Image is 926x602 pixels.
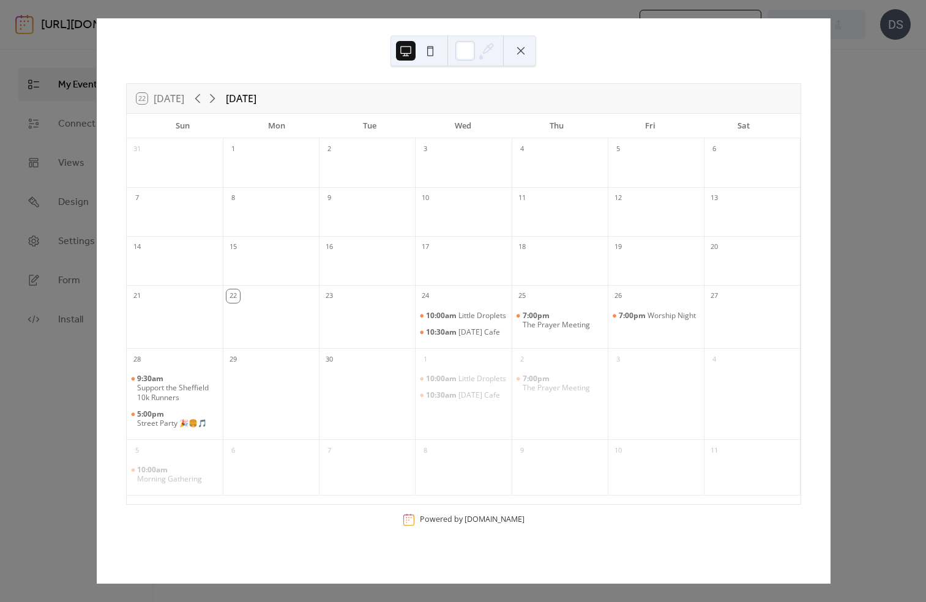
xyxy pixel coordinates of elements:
[415,390,511,400] div: Wednesday Cafe
[426,327,458,337] span: 10:30am
[130,240,144,254] div: 14
[426,390,458,400] span: 10:30am
[603,114,697,138] div: Fri
[523,320,590,330] div: The Prayer Meeting
[230,114,323,138] div: Mon
[611,444,625,457] div: 10
[226,91,256,106] div: [DATE]
[226,240,240,254] div: 15
[226,352,240,366] div: 29
[515,143,529,156] div: 4
[465,515,525,525] a: [DOMAIN_NAME]
[708,191,721,205] div: 13
[419,444,432,457] div: 8
[515,352,529,366] div: 2
[130,289,144,303] div: 21
[136,114,230,138] div: Sun
[458,390,500,400] div: [DATE] Cafe
[323,289,336,303] div: 23
[137,383,217,402] div: Support the Sheffield 10k Runners
[512,374,608,393] div: The Prayer Meeting
[523,311,551,321] span: 7:00pm
[419,352,432,366] div: 1
[523,374,551,384] span: 7:00pm
[323,444,336,457] div: 7
[415,327,511,337] div: Wednesday Cafe
[323,352,336,366] div: 30
[458,374,506,384] div: Little Droplets
[417,114,510,138] div: Wed
[512,311,608,330] div: The Prayer Meeting
[515,240,529,254] div: 18
[523,383,590,393] div: The Prayer Meeting
[708,352,721,366] div: 4
[510,114,603,138] div: Thu
[648,311,696,321] div: Worship Night
[130,143,144,156] div: 31
[458,311,506,321] div: Little Droplets
[323,143,336,156] div: 2
[419,191,432,205] div: 10
[137,465,170,475] span: 10:00am
[611,352,625,366] div: 3
[130,352,144,366] div: 28
[127,409,223,428] div: Street Party 🎉🍔🎵
[708,444,721,457] div: 11
[708,240,721,254] div: 20
[708,289,721,303] div: 27
[697,114,791,138] div: Sat
[323,114,417,138] div: Tue
[226,444,240,457] div: 6
[415,311,511,321] div: Little Droplets
[611,191,625,205] div: 12
[130,444,144,457] div: 5
[426,374,458,384] span: 10:00am
[323,240,336,254] div: 16
[137,474,202,484] div: Morning Gathering
[611,240,625,254] div: 19
[420,515,525,525] div: Powered by
[127,374,223,403] div: Support the Sheffield 10k Runners
[226,289,240,303] div: 22
[419,289,432,303] div: 24
[415,374,511,384] div: Little Droplets
[608,311,704,321] div: Worship Night
[619,311,648,321] span: 7:00pm
[515,444,529,457] div: 9
[419,143,432,156] div: 3
[611,289,625,303] div: 26
[426,311,458,321] span: 10:00am
[226,143,240,156] div: 1
[127,465,223,484] div: Morning Gathering
[708,143,721,156] div: 6
[419,240,432,254] div: 17
[515,289,529,303] div: 25
[458,327,500,337] div: [DATE] Cafe
[226,191,240,205] div: 8
[611,143,625,156] div: 5
[130,191,144,205] div: 7
[137,418,207,428] div: Street Party 🎉🍔🎵
[137,409,166,419] span: 5:00pm
[137,374,165,384] span: 9:30am
[515,191,529,205] div: 11
[323,191,336,205] div: 9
